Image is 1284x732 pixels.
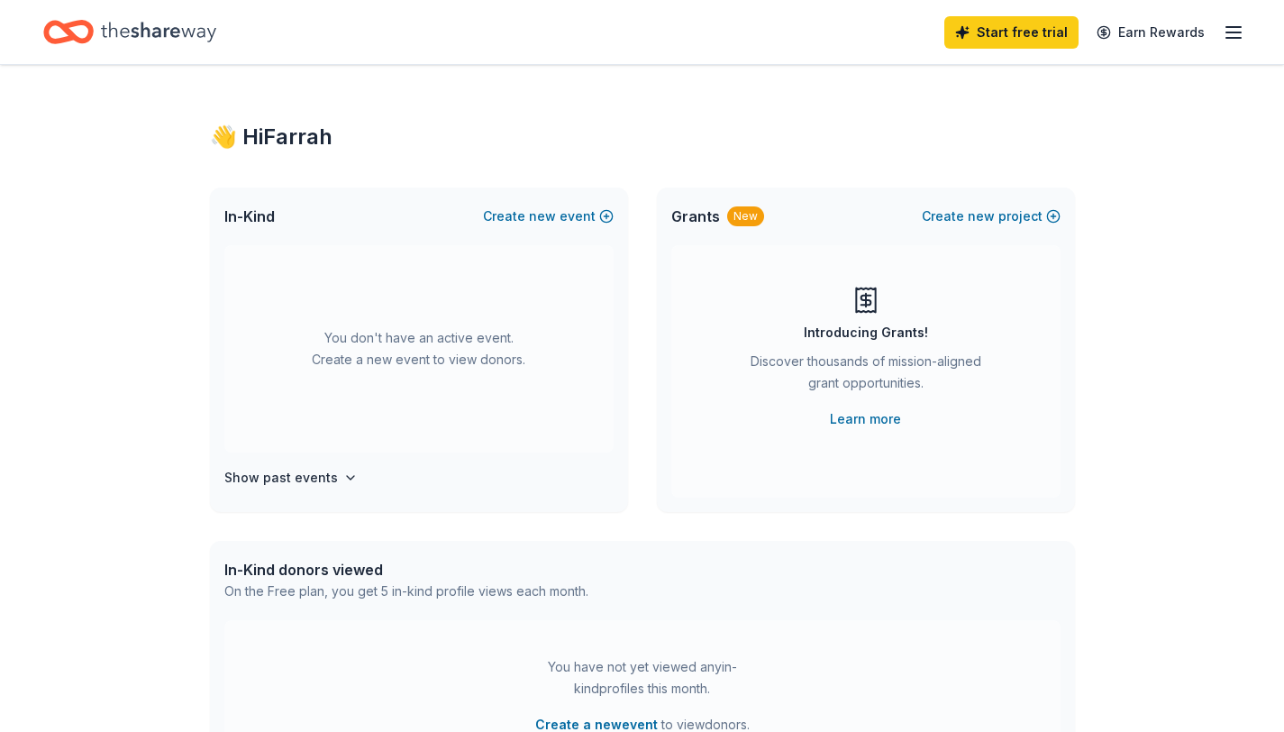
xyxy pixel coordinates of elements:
[483,206,614,227] button: Createnewevent
[922,206,1061,227] button: Createnewproject
[224,581,588,602] div: On the Free plan, you get 5 in-kind profile views each month.
[224,559,588,581] div: In-Kind donors viewed
[968,206,995,227] span: new
[727,206,764,226] div: New
[224,206,275,227] span: In-Kind
[1086,16,1216,49] a: Earn Rewards
[43,11,216,53] a: Home
[224,467,338,489] h4: Show past events
[224,467,358,489] button: Show past events
[210,123,1075,151] div: 👋 Hi Farrah
[743,351,988,401] div: Discover thousands of mission-aligned grant opportunities.
[804,322,928,343] div: Introducing Grants!
[671,206,720,227] span: Grants
[944,16,1079,49] a: Start free trial
[530,656,755,700] div: You have not yet viewed any in-kind profiles this month.
[830,408,901,430] a: Learn more
[224,245,614,453] div: You don't have an active event. Create a new event to view donors.
[529,206,556,227] span: new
